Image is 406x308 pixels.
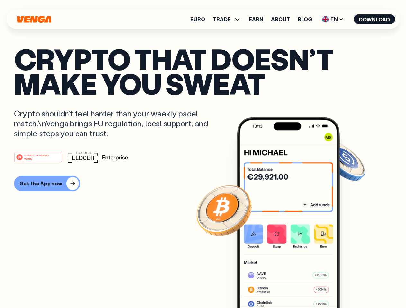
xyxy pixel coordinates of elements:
a: #1 PRODUCT OF THE MONTHWeb3 [14,156,62,164]
img: Bitcoin [195,181,253,239]
button: Download [354,14,395,24]
p: Crypto that doesn’t make you sweat [14,47,392,96]
a: Earn [249,17,263,22]
p: Crypto shouldn’t feel harder than your weekly padel match.\nVenga brings EU regulation, local sup... [14,108,217,139]
img: USDC coin [320,138,367,184]
span: EN [320,14,346,24]
tspan: Web3 [24,157,32,160]
div: Get the App now [19,180,62,187]
span: TRADE [213,17,231,22]
span: TRADE [213,15,241,23]
svg: Home [16,16,52,23]
a: Get the App now [14,176,392,191]
a: Euro [190,17,205,22]
tspan: #1 PRODUCT OF THE MONTH [24,154,49,156]
a: Blog [298,17,312,22]
img: flag-uk [322,16,329,22]
a: About [271,17,290,22]
button: Get the App now [14,176,80,191]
